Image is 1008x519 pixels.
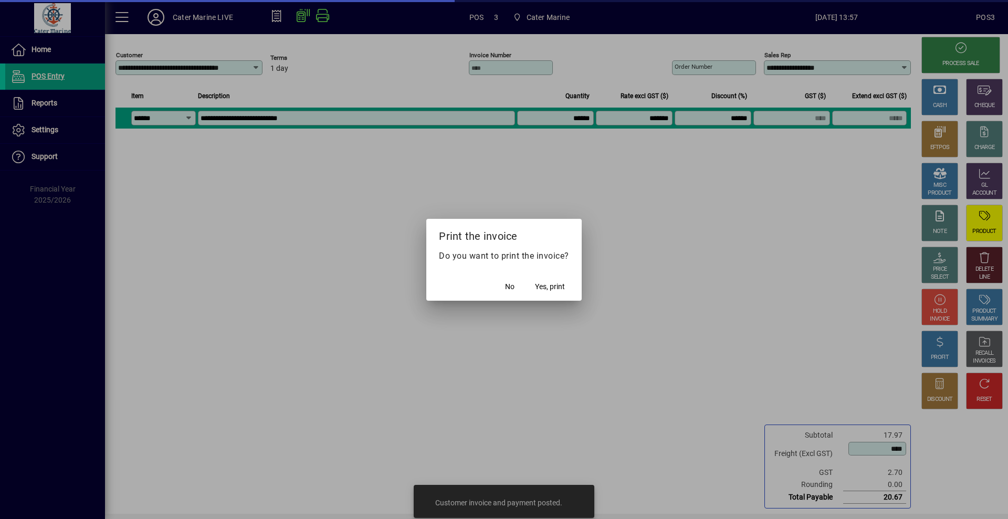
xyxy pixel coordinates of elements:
button: Yes, print [531,278,569,296]
p: Do you want to print the invoice? [439,250,569,262]
span: No [505,281,514,292]
button: No [493,278,527,296]
span: Yes, print [535,281,565,292]
h2: Print the invoice [426,219,582,249]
